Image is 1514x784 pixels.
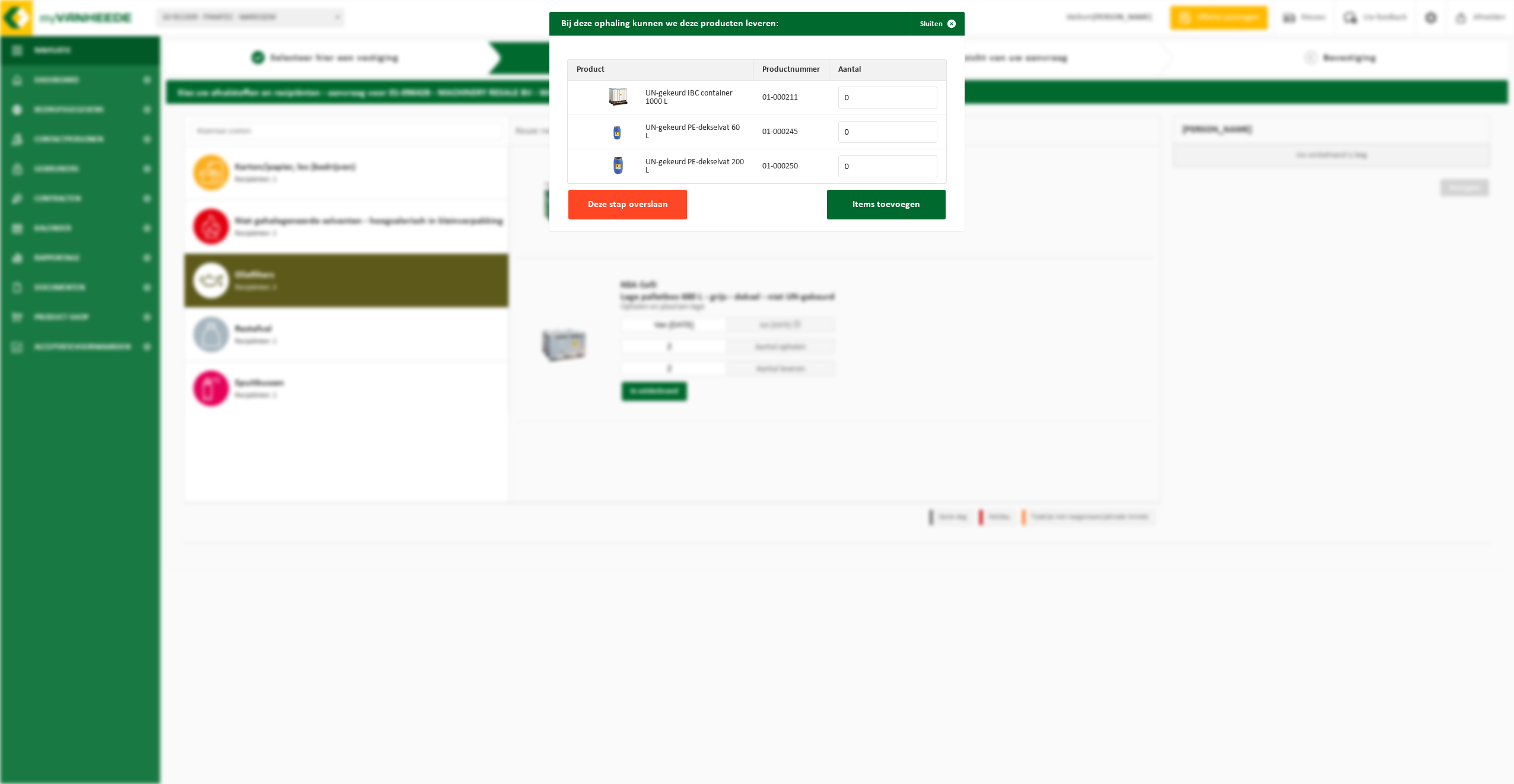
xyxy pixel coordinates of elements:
td: 01-000250 [753,149,829,183]
th: Product [568,60,753,81]
td: 01-000211 [753,81,829,115]
span: Items toevoegen [853,200,920,209]
span: Deze stap overslaan [588,200,668,209]
img: 01-000211 [609,87,628,106]
button: Deze stap overslaan [568,190,687,219]
td: UN-gekeurd PE-dekselvat 200 L [637,149,753,183]
img: 01-000245 [609,122,628,141]
button: Sluiten [911,12,963,36]
th: Aantal [829,60,946,81]
button: Items toevoegen [827,190,946,219]
td: 01-000245 [753,115,829,149]
img: 01-000250 [609,156,628,175]
td: UN-gekeurd PE-dekselvat 60 L [637,115,753,149]
h2: Bij deze ophaling kunnen we deze producten leveren: [549,12,790,34]
td: UN-gekeurd IBC container 1000 L [637,81,753,115]
th: Productnummer [753,60,829,81]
